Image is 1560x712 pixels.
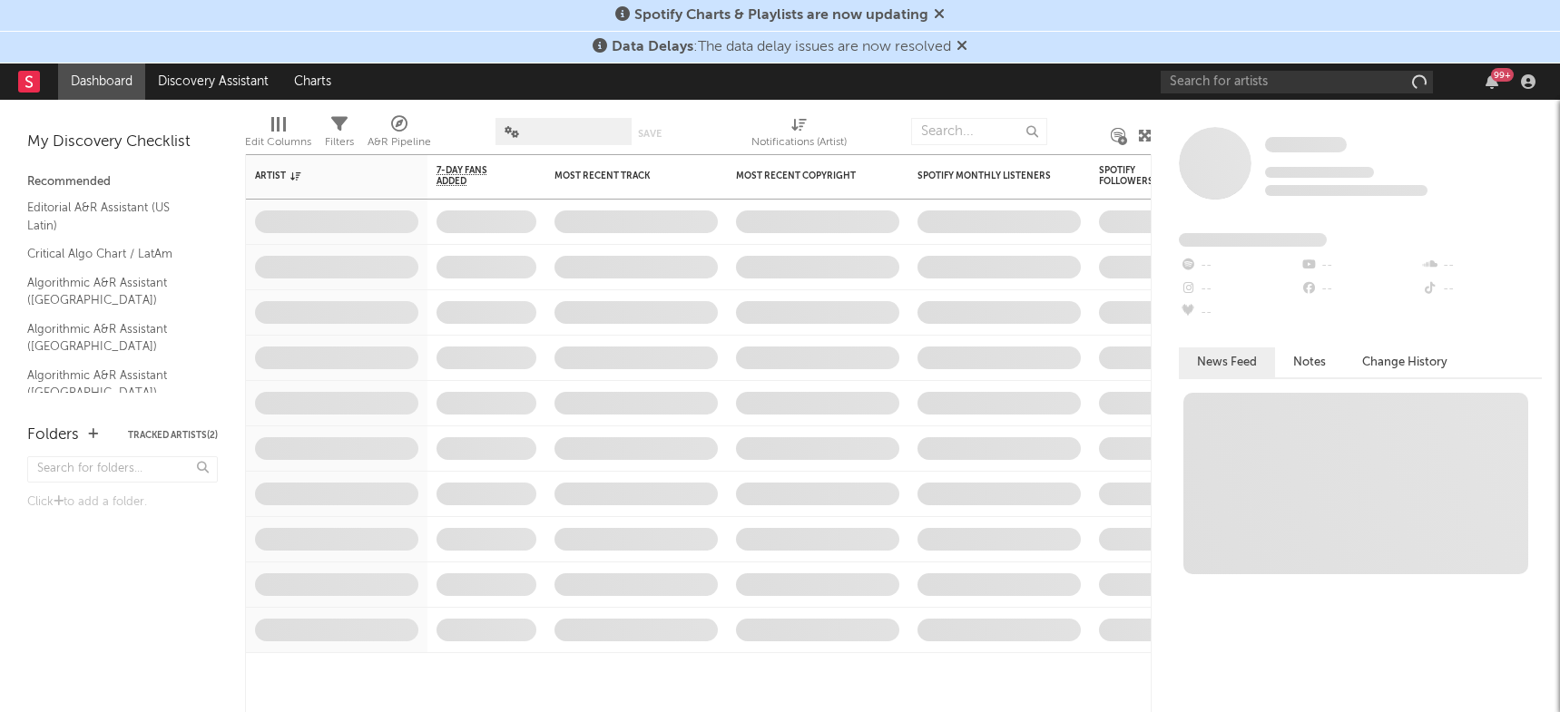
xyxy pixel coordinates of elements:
[638,129,662,139] button: Save
[368,132,431,153] div: A&R Pipeline
[554,171,691,181] div: Most Recent Track
[917,171,1054,181] div: Spotify Monthly Listeners
[1099,165,1163,187] div: Spotify Followers
[1265,136,1347,154] a: Some Artist
[27,244,200,264] a: Critical Algo Chart / LatAm
[27,171,218,193] div: Recommended
[27,492,218,513] div: Click to add a folder.
[1179,278,1300,301] div: --
[1265,137,1347,152] span: Some Artist
[27,319,200,356] a: Algorithmic A&R Assistant ([GEOGRAPHIC_DATA])
[736,171,872,181] div: Most Recent Copyright
[1265,185,1428,196] span: 0 fans last week
[1421,278,1542,301] div: --
[751,109,847,161] div: Notifications (Artist)
[1179,233,1327,247] span: Fans Added by Platform
[957,40,967,54] span: Dismiss
[612,40,693,54] span: Data Delays
[911,118,1047,145] input: Search...
[245,132,311,153] div: Edit Columns
[128,431,218,440] button: Tracked Artists(2)
[612,40,951,54] span: : The data delay issues are now resolved
[325,132,354,153] div: Filters
[281,63,344,100] a: Charts
[1179,254,1300,278] div: --
[58,63,145,100] a: Dashboard
[1421,254,1542,278] div: --
[27,366,200,403] a: Algorithmic A&R Assistant ([GEOGRAPHIC_DATA])
[634,8,928,23] span: Spotify Charts & Playlists are now updating
[1486,74,1498,89] button: 99+
[255,171,391,181] div: Artist
[934,8,945,23] span: Dismiss
[27,273,200,310] a: Algorithmic A&R Assistant ([GEOGRAPHIC_DATA])
[245,109,311,161] div: Edit Columns
[27,132,218,153] div: My Discovery Checklist
[27,456,218,483] input: Search for folders...
[325,109,354,161] div: Filters
[1179,301,1300,325] div: --
[1275,347,1344,377] button: Notes
[368,109,431,161] div: A&R Pipeline
[1491,68,1514,82] div: 99 +
[1300,278,1420,301] div: --
[1300,254,1420,278] div: --
[1344,347,1466,377] button: Change History
[27,424,79,446] div: Folders
[751,132,847,153] div: Notifications (Artist)
[1179,347,1275,377] button: News Feed
[27,198,200,235] a: Editorial A&R Assistant (US Latin)
[1265,167,1374,178] span: Tracking Since: [DATE]
[437,165,509,187] span: 7-Day Fans Added
[145,63,281,100] a: Discovery Assistant
[1161,71,1433,93] input: Search for artists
